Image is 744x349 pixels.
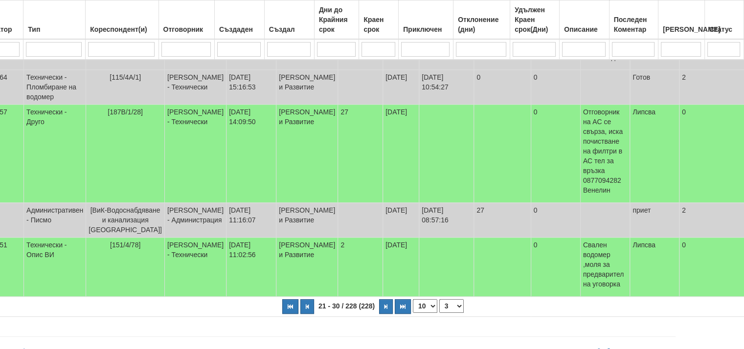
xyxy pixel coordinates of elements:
[383,105,419,203] td: [DATE]
[226,105,276,203] td: [DATE] 14:09:50
[419,203,474,238] td: [DATE] 08:57:16
[399,0,453,40] th: Приключен: No sort applied, activate to apply an ascending sort
[86,0,158,40] th: Кореспондент(и): No sort applied, activate to apply an ascending sort
[513,3,557,36] div: Удължен Краен срок(Дни)
[383,70,419,105] td: [DATE]
[395,299,411,314] button: Последна страница
[658,0,705,40] th: Брой Файлове: No sort applied, activate to apply an ascending sort
[474,70,531,105] td: 0
[510,0,560,40] th: Удължен Краен срок(Дни): No sort applied, activate to apply an ascending sort
[560,0,609,40] th: Описание: No sort applied, activate to apply an ascending sort
[531,70,580,105] td: 0
[453,0,510,40] th: Отклонение (дни): No sort applied, activate to apply an ascending sort
[531,238,580,297] td: 0
[474,203,531,238] td: 27
[217,22,262,36] div: Създаден
[24,203,86,238] td: Административен - Писмо
[164,203,226,238] td: [PERSON_NAME] - Администрация
[361,13,396,36] div: Краен срок
[158,0,214,40] th: Отговорник: No sort applied, activate to apply an ascending sort
[439,299,464,313] select: Страница номер
[276,203,338,238] td: [PERSON_NAME] и Развитие
[300,299,314,314] button: Предишна страница
[24,238,86,297] td: Технически - Опис ВИ
[264,0,314,40] th: Създал: No sort applied, activate to apply an ascending sort
[704,0,744,40] th: Статус: No sort applied, activate to apply an ascending sort
[632,108,655,116] span: Липсва
[88,22,156,36] div: Кореспондент(и)
[23,0,86,40] th: Тип: No sort applied, activate to apply an ascending sort
[24,105,86,203] td: Технически - Друго
[110,241,140,249] span: [151/4/78]
[583,107,628,195] p: Отговорник на АС се свърза, иска почистване на филтри в АС тел за връзка 0877094282 Венелин
[340,241,344,249] span: 2
[164,105,226,203] td: [PERSON_NAME] - Технически
[359,0,399,40] th: Краен срок: No sort applied, activate to apply an ascending sort
[632,241,655,249] span: Липсва
[226,238,276,297] td: [DATE] 11:02:56
[383,203,419,238] td: [DATE]
[612,13,656,36] div: Последен Коментар
[379,299,393,314] button: Следваща страница
[317,3,357,36] div: Дни до Крайния срок
[276,105,338,203] td: [PERSON_NAME] и Развитие
[164,238,226,297] td: [PERSON_NAME] - Технически
[632,73,650,81] span: Готов
[316,302,377,310] span: 21 - 30 / 228 (228)
[419,70,474,105] td: [DATE] 10:54:27
[108,108,143,116] span: [187В/1/28]
[314,0,359,40] th: Дни до Крайния срок: No sort applied, activate to apply an ascending sort
[632,206,651,214] span: приет
[707,22,741,36] div: Статус
[531,203,580,238] td: 0
[26,22,83,36] div: Тип
[401,22,451,36] div: Приключен
[562,22,606,36] div: Описание
[661,22,702,36] div: [PERSON_NAME]
[110,73,141,81] span: [115/4А/1]
[583,240,628,289] p: Свален водомер ,моля за предварителна уговорка
[282,299,298,314] button: Първа страница
[456,13,507,36] div: Отклонение (дни)
[531,105,580,203] td: 0
[161,22,212,36] div: Отговорник
[383,238,419,297] td: [DATE]
[609,0,658,40] th: Последен Коментар: No sort applied, activate to apply an ascending sort
[89,206,162,234] span: [ВиК-Водоснабдяване и канализация [GEOGRAPHIC_DATA]]
[267,22,312,36] div: Създал
[340,108,348,116] span: 27
[226,203,276,238] td: [DATE] 11:16:07
[164,70,226,105] td: [PERSON_NAME] - Технически
[214,0,264,40] th: Създаден: No sort applied, activate to apply an ascending sort
[413,299,437,313] select: Брой редове на страница
[226,70,276,105] td: [DATE] 15:16:53
[24,70,86,105] td: Технически - Пломбиране на водомер
[276,70,338,105] td: [PERSON_NAME] и Развитие
[276,238,338,297] td: [PERSON_NAME] и Развитие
